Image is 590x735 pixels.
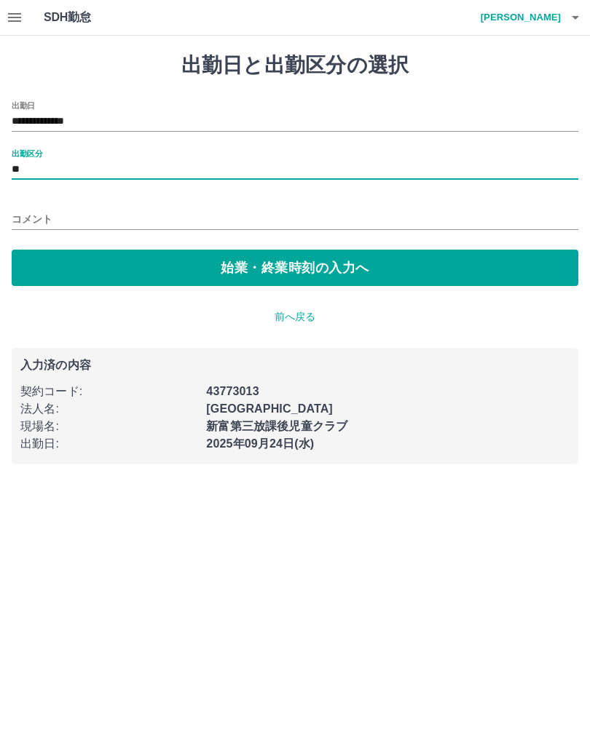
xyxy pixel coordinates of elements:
[206,402,333,415] b: [GEOGRAPHIC_DATA]
[12,53,578,78] h1: 出勤日と出勤区分の選択
[12,309,578,325] p: 前へ戻る
[20,435,197,453] p: 出勤日 :
[20,383,197,400] p: 契約コード :
[20,359,570,371] p: 入力済の内容
[12,148,42,159] label: 出勤区分
[20,418,197,435] p: 現場名 :
[206,385,259,397] b: 43773013
[206,437,314,450] b: 2025年09月24日(水)
[206,420,347,432] b: 新富第三放課後児童クラブ
[20,400,197,418] p: 法人名 :
[12,250,578,286] button: 始業・終業時刻の入力へ
[12,100,35,111] label: 出勤日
